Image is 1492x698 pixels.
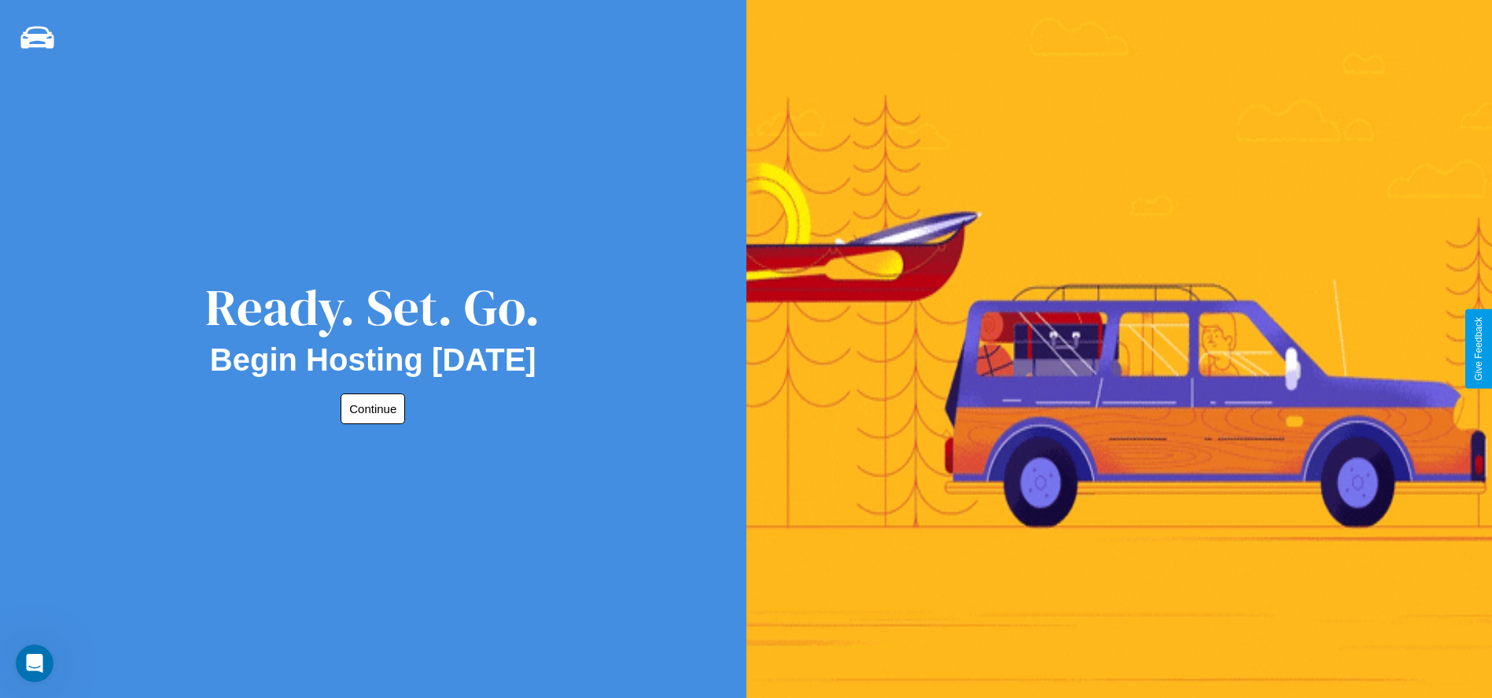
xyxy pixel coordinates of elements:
[16,644,53,682] iframe: Intercom live chat
[341,393,405,424] button: Continue
[205,272,540,342] div: Ready. Set. Go.
[210,342,536,378] h2: Begin Hosting [DATE]
[1473,317,1484,381] div: Give Feedback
